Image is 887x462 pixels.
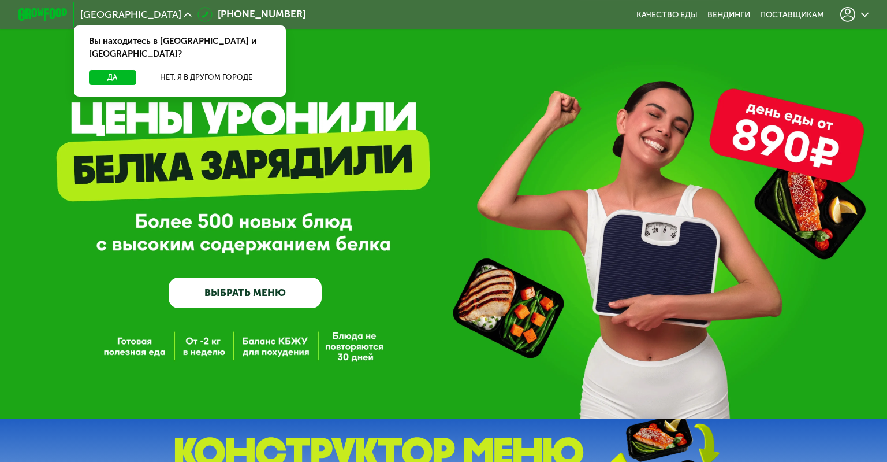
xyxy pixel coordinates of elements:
[760,10,824,20] div: поставщикам
[74,25,286,70] div: Вы находитесь в [GEOGRAPHIC_DATA] и [GEOGRAPHIC_DATA]?
[707,10,750,20] a: Вендинги
[80,10,181,20] span: [GEOGRAPHIC_DATA]
[141,70,271,85] button: Нет, я в другом городе
[197,7,305,22] a: [PHONE_NUMBER]
[169,278,322,308] a: ВЫБРАТЬ МЕНЮ
[89,70,136,85] button: Да
[636,10,698,20] a: Качество еды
